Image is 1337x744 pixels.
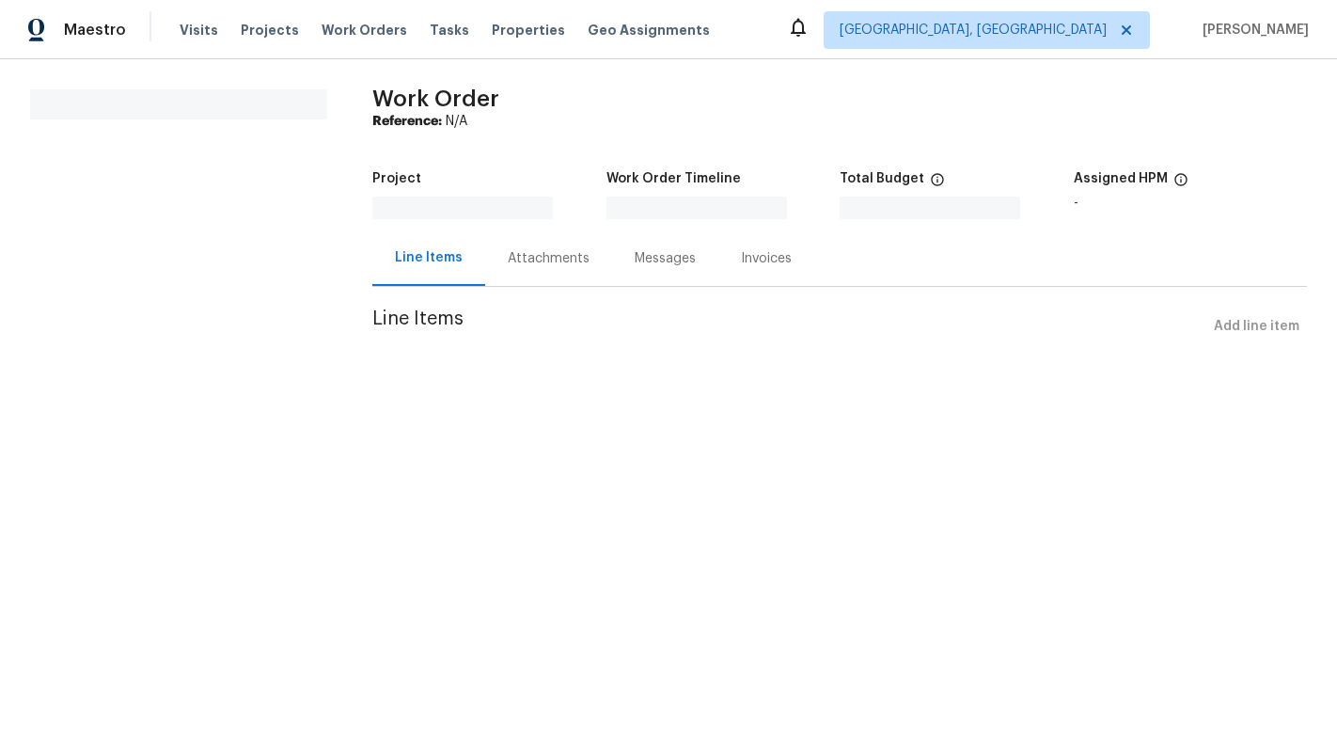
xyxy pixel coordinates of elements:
[322,21,407,40] span: Work Orders
[588,21,710,40] span: Geo Assignments
[840,172,924,185] h5: Total Budget
[64,21,126,40] span: Maestro
[840,21,1107,40] span: [GEOGRAPHIC_DATA], [GEOGRAPHIC_DATA]
[372,172,421,185] h5: Project
[180,21,218,40] span: Visits
[241,21,299,40] span: Projects
[372,87,499,110] span: Work Order
[606,172,741,185] h5: Work Order Timeline
[741,249,792,268] div: Invoices
[1074,172,1168,185] h5: Assigned HPM
[508,249,590,268] div: Attachments
[1195,21,1309,40] span: [PERSON_NAME]
[492,21,565,40] span: Properties
[635,249,696,268] div: Messages
[372,309,1206,344] span: Line Items
[372,112,1307,131] div: N/A
[372,115,442,128] b: Reference:
[395,248,463,267] div: Line Items
[1074,197,1308,210] div: -
[1173,172,1188,197] span: The hpm assigned to this work order.
[930,172,945,197] span: The total cost of line items that have been proposed by Opendoor. This sum includes line items th...
[430,24,469,37] span: Tasks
